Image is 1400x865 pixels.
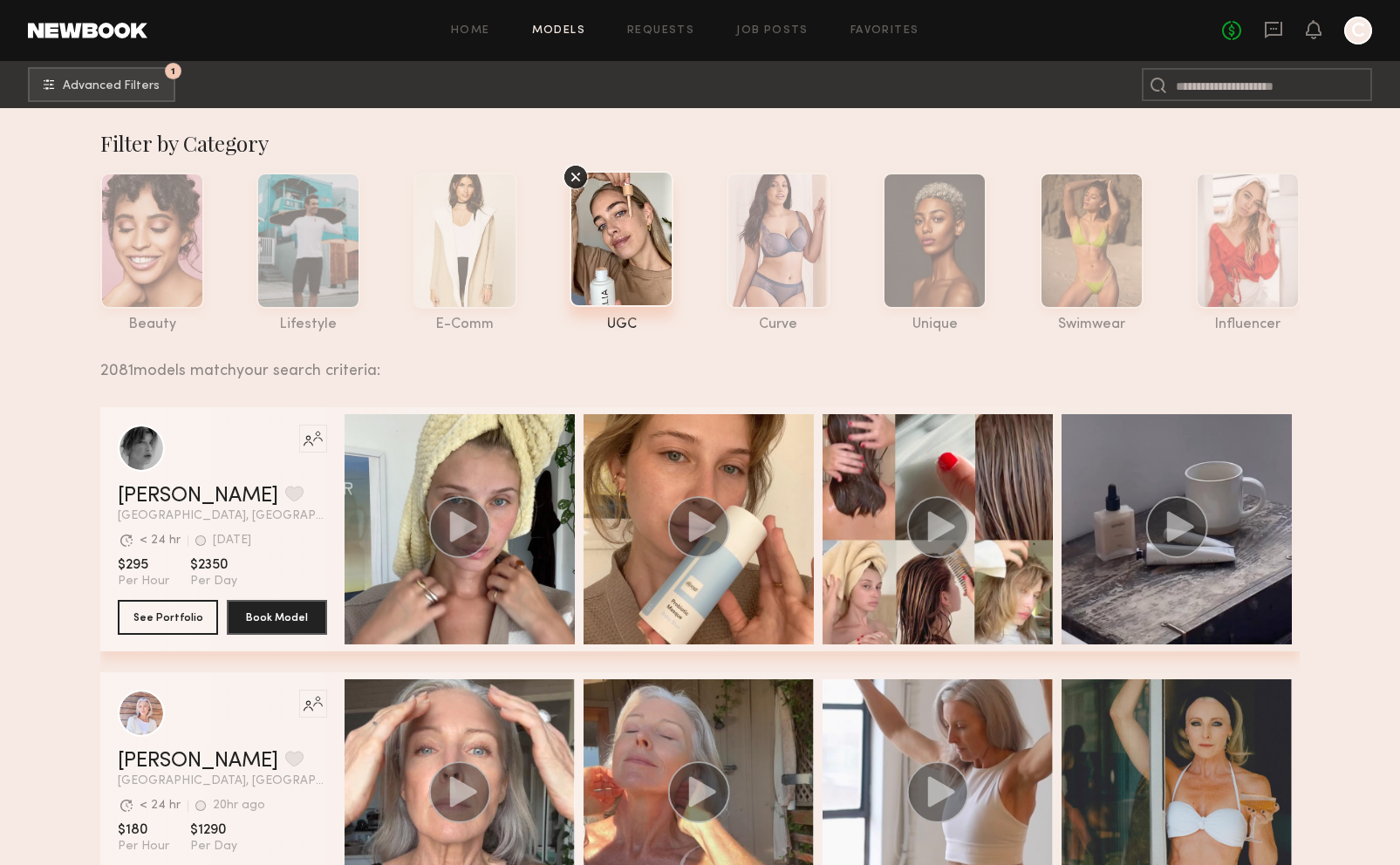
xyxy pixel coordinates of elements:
[118,821,169,839] span: $180
[118,556,169,574] span: $295
[190,821,237,839] span: $1290
[100,343,1286,379] div: 2081 models match your search criteria:
[627,25,694,37] a: Requests
[63,80,160,92] span: Advanced Filters
[727,317,830,332] div: curve
[118,510,327,522] span: [GEOGRAPHIC_DATA], [GEOGRAPHIC_DATA]
[1344,17,1372,44] a: C
[413,317,517,332] div: e-comm
[883,317,987,332] div: unique
[227,600,327,635] button: Book Model
[28,67,175,102] button: 1Advanced Filters
[190,839,237,855] span: Per Day
[736,25,809,37] a: Job Posts
[532,25,585,37] a: Models
[118,486,278,507] a: [PERSON_NAME]
[100,317,204,332] div: beauty
[118,775,327,787] span: [GEOGRAPHIC_DATA], [GEOGRAPHIC_DATA]
[256,317,360,332] div: lifestyle
[213,535,251,547] div: [DATE]
[451,25,490,37] a: Home
[100,129,1300,157] div: Filter by Category
[140,800,181,812] div: < 24 hr
[1196,317,1300,332] div: influencer
[570,317,673,332] div: UGC
[190,556,237,574] span: $2350
[850,25,919,37] a: Favorites
[190,574,237,589] span: Per Day
[118,839,169,855] span: Per Hour
[118,751,278,772] a: [PERSON_NAME]
[140,535,181,547] div: < 24 hr
[213,800,265,812] div: 20hr ago
[118,600,218,635] button: See Portfolio
[171,67,175,75] span: 1
[118,574,169,589] span: Per Hour
[1040,317,1144,332] div: swimwear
